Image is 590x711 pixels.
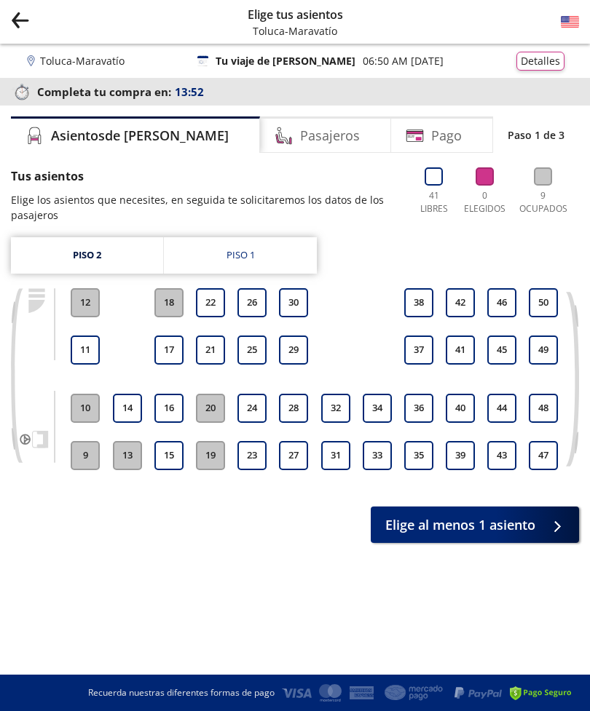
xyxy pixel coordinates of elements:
[279,335,308,365] button: 29
[196,335,225,365] button: 21
[237,335,267,365] button: 25
[154,394,184,423] button: 16
[487,335,516,365] button: 45
[404,288,433,317] button: 38
[71,335,100,365] button: 11
[404,335,433,365] button: 37
[11,167,401,185] p: Tus asientos
[196,394,225,423] button: 20
[175,84,204,100] span: 13:52
[529,394,558,423] button: 48
[113,441,142,470] button: 13
[463,189,508,215] p: 0 Elegidos
[321,441,350,470] button: 31
[71,394,100,423] button: 10
[279,288,308,317] button: 30
[40,53,125,68] p: Toluca - Maravatío
[88,686,275,699] p: Recuerda nuestras diferentes formas de pago
[196,441,225,470] button: 19
[11,82,579,102] p: Completa tu compra en :
[279,394,308,423] button: 28
[216,53,355,68] p: Tu viaje de [PERSON_NAME]
[446,441,475,470] button: 39
[446,394,475,423] button: 40
[516,52,565,71] button: Detalles
[321,394,350,423] button: 32
[237,288,267,317] button: 26
[404,441,433,470] button: 35
[404,394,433,423] button: 36
[363,53,444,68] p: 06:50 AM [DATE]
[487,288,516,317] button: 46
[529,335,558,365] button: 49
[248,6,343,23] p: Elige tus asientos
[371,507,579,543] button: Elige al menos 1 asiento
[385,515,535,535] span: Elige al menos 1 asiento
[446,335,475,365] button: 41
[529,288,558,317] button: 50
[227,248,255,263] div: Piso 1
[446,288,475,317] button: 42
[237,394,267,423] button: 24
[487,441,516,470] button: 43
[487,394,516,423] button: 44
[51,126,229,146] h4: Asientos de [PERSON_NAME]
[164,237,317,274] a: Piso 1
[300,126,360,146] h4: Pasajeros
[154,335,184,365] button: 17
[279,441,308,470] button: 27
[518,189,568,215] p: 9 Ocupados
[71,288,100,317] button: 12
[363,441,392,470] button: 33
[196,288,225,317] button: 22
[431,126,462,146] h4: Pago
[237,441,267,470] button: 23
[248,23,343,39] p: Toluca - Maravatío
[113,394,142,423] button: 14
[561,13,579,31] button: English
[416,189,452,215] p: 41 Libres
[154,288,184,317] button: 18
[508,127,565,143] p: Paso 1 de 3
[11,11,29,33] button: back
[529,441,558,470] button: 47
[11,237,163,274] a: Piso 2
[154,441,184,470] button: 15
[11,192,401,223] p: Elige los asientos que necesites, en seguida te solicitaremos los datos de los pasajeros
[363,394,392,423] button: 34
[71,441,100,470] button: 9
